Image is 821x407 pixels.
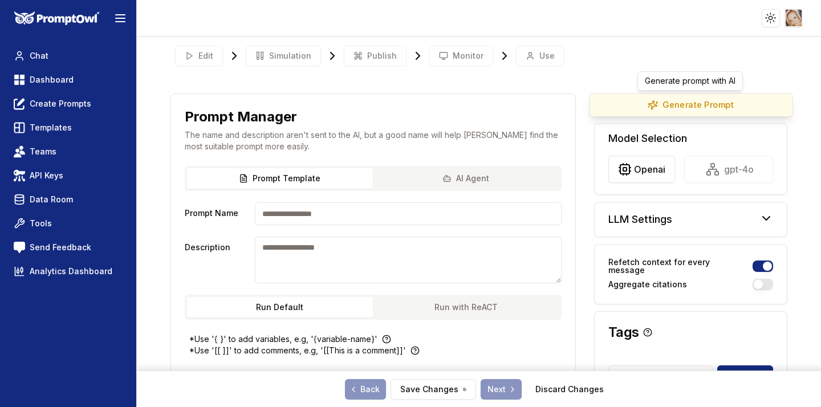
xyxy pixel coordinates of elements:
img: feedback [14,242,25,253]
label: Aggregate citations [608,280,687,288]
span: API Keys [30,170,63,181]
a: Teams [9,141,127,162]
p: *Use '[[ ]]' to add comments, e.g, '[[This is a comment]]' [189,345,406,356]
h3: Tags [608,325,639,339]
a: Chat [9,46,127,66]
h5: Model Selection [608,131,774,146]
button: Add Tags [717,365,773,386]
a: Dashboard [9,70,127,90]
img: PromptOwl [14,11,100,26]
p: *Use '{ }' to add variables, e.g, '{variable-name}' [189,333,377,345]
img: ACg8ocJliAx5klvVbZEJKITLEBdvcgw1mVA1cIr51O3pXeuLPg_S8pk=s96-c [786,10,802,26]
a: Tools [9,213,127,234]
p: Generate prompt with AI [645,75,735,87]
button: Run Default [187,297,373,318]
span: Data Room [30,194,73,205]
span: Send Feedback [30,242,91,253]
a: Discard Changes [535,384,604,395]
span: Tools [30,218,52,229]
label: Description [185,237,251,283]
span: Chat [30,50,48,62]
a: Templates [9,117,127,138]
button: AI Agent [373,168,559,189]
button: Run with ReACT [373,297,559,318]
button: Discard Changes [526,379,613,400]
label: Prompt Name [185,202,251,225]
h5: LLM Settings [608,211,672,227]
button: Prompt Template [187,168,373,189]
span: Create Prompts [30,98,91,109]
span: Dashboard [30,74,74,86]
a: Data Room [9,189,127,210]
span: openai [634,162,665,176]
a: Create Prompts [9,93,127,114]
p: The name and description aren't sent to the AI, but a good name will help [PERSON_NAME] find the ... [185,129,562,152]
a: API Keys [9,165,127,186]
button: openai [608,156,675,183]
label: Refetch context for every message [608,258,749,274]
button: Generate Prompt [589,93,792,117]
button: Save Changes [391,379,476,400]
a: Send Feedback [9,237,127,258]
span: Analytics Dashboard [30,266,112,277]
span: Templates [30,122,72,133]
a: Next [481,379,522,400]
a: Back [345,379,386,400]
a: Analytics Dashboard [9,261,127,282]
h1: Prompt Manager [185,108,297,126]
span: Teams [30,146,56,157]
